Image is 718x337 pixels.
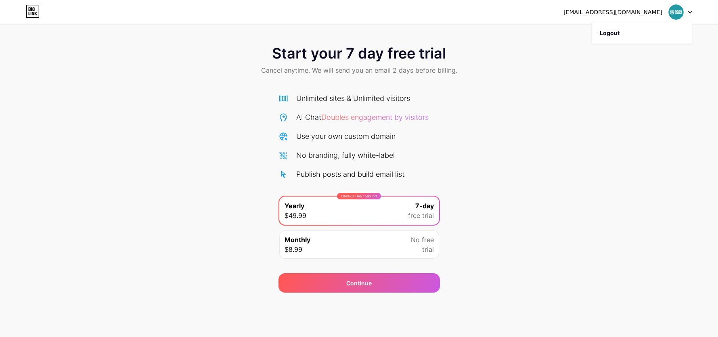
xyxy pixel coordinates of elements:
[296,112,429,123] div: AI Chat
[337,193,381,199] div: LIMITED TIME : 50% off
[563,8,662,17] div: [EMAIL_ADDRESS][DOMAIN_NAME]
[321,113,429,121] span: Doubles engagement by visitors
[296,93,410,104] div: Unlimited sites & Unlimited visitors
[415,201,434,211] span: 7-day
[296,169,404,180] div: Publish posts and build email list
[261,65,457,75] span: Cancel anytime. We will send you an email 2 days before billing.
[285,235,310,245] span: Monthly
[592,22,692,44] li: Logout
[285,211,306,220] span: $49.99
[668,4,684,20] img: Sock Vault
[346,279,372,287] span: Continue
[285,201,304,211] span: Yearly
[422,245,434,254] span: trial
[408,211,434,220] span: free trial
[411,235,434,245] span: No free
[296,150,395,161] div: No branding, fully white-label
[296,131,396,142] div: Use your own custom domain
[272,45,446,61] span: Start your 7 day free trial
[285,245,302,254] span: $8.99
